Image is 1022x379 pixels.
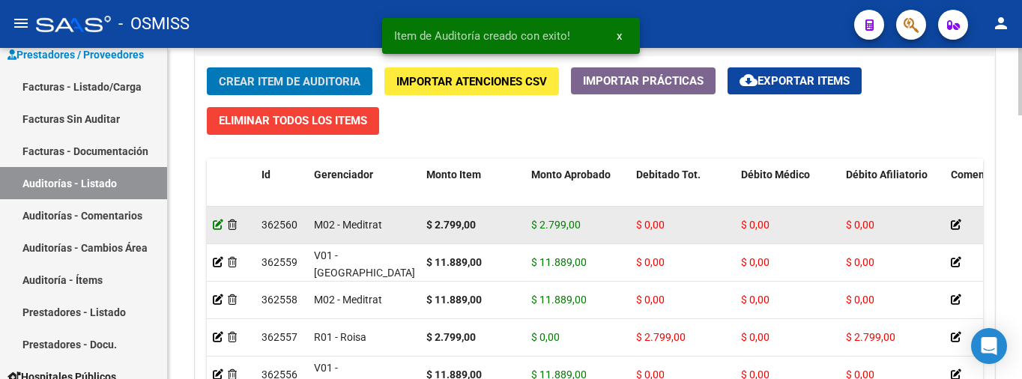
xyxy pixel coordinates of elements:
span: $ 0,00 [531,331,560,343]
strong: $ 11.889,00 [426,294,482,306]
span: 362560 [261,219,297,231]
div: Open Intercom Messenger [971,328,1007,364]
span: Gerenciador [314,169,373,181]
span: $ 0,00 [846,219,874,231]
datatable-header-cell: Monto Aprobado [525,159,630,225]
span: 362557 [261,331,297,343]
span: Importar Prácticas [583,74,704,88]
span: $ 0,00 [741,331,769,343]
span: $ 2.799,00 [846,331,895,343]
mat-icon: person [992,14,1010,32]
span: Monto Item [426,169,481,181]
span: $ 11.889,00 [531,294,587,306]
span: Item de Auditoría creado con exito! [394,28,570,43]
span: $ 0,00 [636,219,665,231]
datatable-header-cell: Gerenciador [308,159,420,225]
button: x [605,22,634,49]
span: $ 0,00 [636,256,665,268]
span: Exportar Items [740,74,850,88]
button: Crear Item de Auditoria [207,67,372,95]
span: $ 0,00 [741,256,769,268]
span: Prestadores / Proveedores [7,46,144,63]
span: $ 0,00 [636,294,665,306]
span: Débito Médico [741,169,810,181]
strong: $ 2.799,00 [426,331,476,343]
span: Débito Afiliatorio [846,169,928,181]
span: $ 0,00 [741,219,769,231]
datatable-header-cell: Débito Médico [735,159,840,225]
datatable-header-cell: Debitado Tot. [630,159,735,225]
span: 362558 [261,294,297,306]
span: M02 - Meditrat [314,294,382,306]
datatable-header-cell: Débito Afiliatorio [840,159,945,225]
strong: $ 2.799,00 [426,219,476,231]
button: Importar Atenciones CSV [384,67,559,95]
span: Debitado Tot. [636,169,701,181]
span: Eliminar Todos los Items [219,114,367,127]
span: Id [261,169,270,181]
button: Eliminar Todos los Items [207,107,379,135]
span: V01 - [GEOGRAPHIC_DATA] [314,249,415,279]
span: - OSMISS [118,7,190,40]
span: 362559 [261,256,297,268]
mat-icon: menu [12,14,30,32]
strong: $ 11.889,00 [426,256,482,268]
button: Exportar Items [728,67,862,94]
span: $ 0,00 [846,294,874,306]
span: Crear Item de Auditoria [219,75,360,88]
span: Importar Atenciones CSV [396,75,547,88]
span: $ 2.799,00 [531,219,581,231]
span: $ 2.799,00 [636,331,686,343]
span: $ 0,00 [846,256,874,268]
mat-icon: cloud_download [740,71,758,89]
button: Importar Prácticas [571,67,716,94]
span: R01 - Roisa [314,331,366,343]
span: Monto Aprobado [531,169,611,181]
span: $ 11.889,00 [531,256,587,268]
span: M02 - Meditrat [314,219,382,231]
span: $ 0,00 [741,294,769,306]
datatable-header-cell: Monto Item [420,159,525,225]
datatable-header-cell: Id [255,159,308,225]
span: x [617,29,622,43]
